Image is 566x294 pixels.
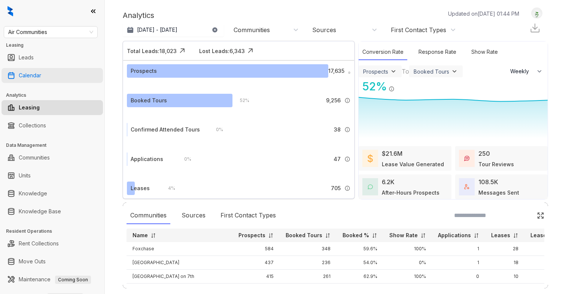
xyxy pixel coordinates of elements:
div: Sources [312,26,336,34]
td: [GEOGRAPHIC_DATA] on 7th [127,270,232,284]
a: Communities [19,150,50,165]
li: Calendar [1,68,103,83]
li: Leasing [1,100,103,115]
li: Maintenance [1,272,103,287]
p: Lease% [530,232,552,239]
h3: Resident Operations [6,228,104,235]
td: 10 [485,270,524,284]
td: 2.0% [524,270,566,284]
div: Applications [131,155,163,163]
div: Prospects [131,67,157,75]
td: 348 [280,242,337,256]
td: 59.6% [337,242,383,256]
p: Booked % [343,232,369,239]
img: sorting [372,233,377,238]
li: Communities [1,150,103,165]
div: Prospects [363,68,388,75]
a: Calendar [19,68,41,83]
div: To [402,67,409,76]
div: 0 % [177,155,191,163]
li: Rent Collections [1,236,103,251]
div: First Contact Types [391,26,446,34]
a: Knowledge Base [19,204,61,219]
td: 236 [280,256,337,270]
li: Move Outs [1,254,103,269]
div: Confirmed Attended Tours [131,126,200,134]
div: 108.5K [478,177,498,186]
td: 1 [432,256,485,270]
div: Tour Reviews [478,160,514,168]
img: Click Icon [245,45,256,56]
div: 4 % [161,184,175,192]
div: After-Hours Prospects [382,189,439,196]
span: 38 [334,126,341,134]
span: Air Communities [8,27,93,38]
img: Info [348,71,351,74]
li: Knowledge Base [1,204,103,219]
td: 0 [432,270,485,284]
td: 18 [485,256,524,270]
td: 62.9% [337,270,383,284]
div: Total Leads: 18,023 [127,47,177,55]
span: 9,256 [326,96,341,105]
td: 0% [383,256,432,270]
a: Knowledge [19,186,47,201]
td: 100% [383,242,432,256]
div: 6.2K [382,177,395,186]
img: AfterHoursConversations [368,184,373,190]
td: 54.0% [337,256,383,270]
div: $21.6M [382,149,402,158]
img: Info [344,156,350,162]
a: Leads [19,50,34,65]
p: Updated on [DATE] 01:44 PM [448,10,519,18]
div: 52 % [359,78,387,95]
div: Communities [234,26,270,34]
img: Download [529,22,541,34]
span: Weekly [510,68,533,75]
div: Messages Sent [478,189,519,196]
td: Foxchase [127,242,232,256]
div: 52 % [232,96,249,105]
div: Booked Tours [414,68,449,75]
img: sorting [268,233,274,238]
span: 705 [331,184,341,192]
td: 100% [383,270,432,284]
img: Click Icon [395,79,406,90]
h3: Leasing [6,42,104,49]
td: [GEOGRAPHIC_DATA] [127,256,232,270]
a: Move Outs [19,254,46,269]
td: 261 [280,270,337,284]
img: TourReviews [464,156,469,161]
img: Info [344,127,350,133]
img: sorting [474,233,479,238]
a: Collections [19,118,46,133]
img: TotalFum [464,184,469,189]
li: Knowledge [1,186,103,201]
div: Show Rate [468,44,502,60]
div: 0 % [209,126,223,134]
img: sorting [513,233,518,238]
td: 584 [232,242,280,256]
button: [DATE] - [DATE] [123,23,224,37]
div: Conversion Rate [359,44,407,60]
li: Leads [1,50,103,65]
td: 437 [232,256,280,270]
p: Applications [438,232,471,239]
img: sorting [325,233,331,238]
img: Info [389,86,395,92]
div: 250 [478,149,490,158]
h3: Analytics [6,92,104,99]
img: Info [344,185,350,191]
span: Coming Soon [55,276,91,284]
a: Units [19,168,31,183]
div: Leases [131,184,150,192]
img: ViewFilterArrow [390,68,397,75]
button: Weekly [506,65,548,78]
p: Name [133,232,148,239]
p: Booked Tours [286,232,322,239]
img: logo [7,6,13,16]
div: Sources [178,207,209,224]
p: Prospects [238,232,265,239]
div: Lease Value Generated [382,160,444,168]
p: Analytics [123,10,154,21]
